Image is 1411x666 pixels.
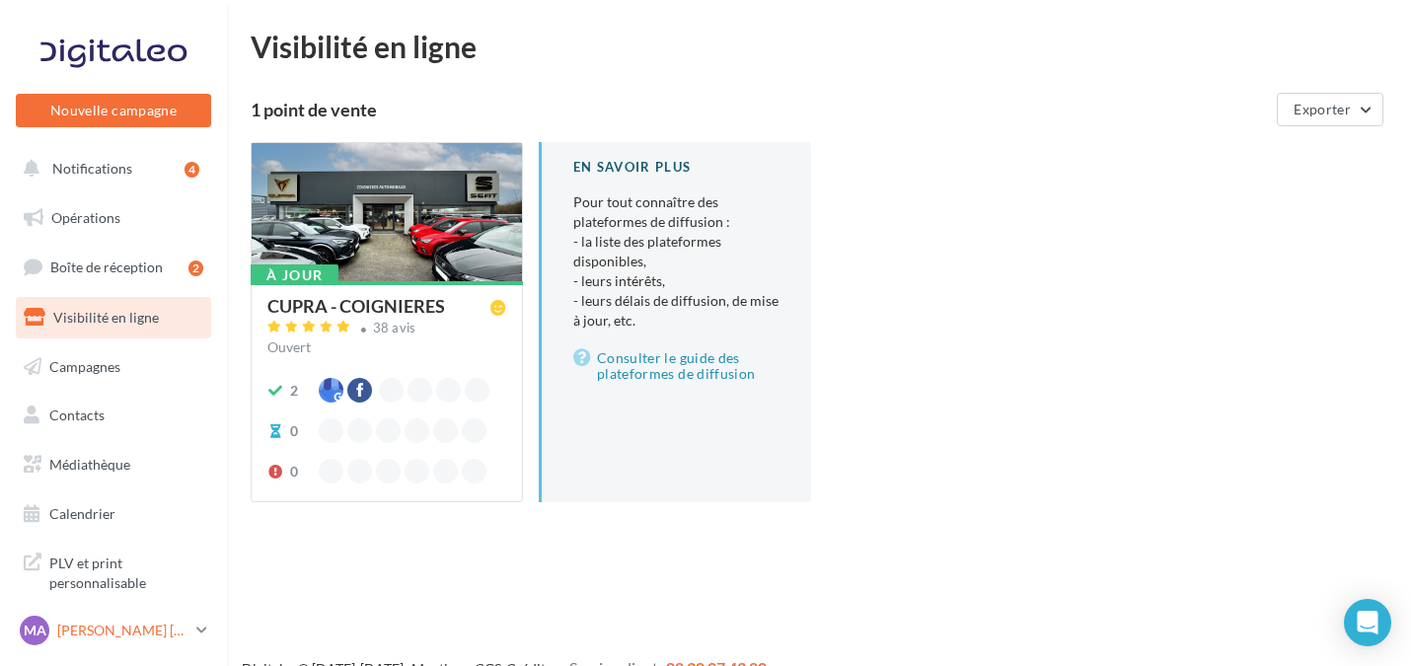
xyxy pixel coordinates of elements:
a: Médiathèque [12,444,215,485]
div: Open Intercom Messenger [1344,599,1391,646]
div: 1 point de vente [251,101,1269,118]
div: 0 [290,421,298,441]
span: Campagnes [49,357,120,374]
a: Consulter le guide des plateformes de diffusion [573,346,780,386]
span: Contacts [49,407,105,423]
a: Contacts [12,395,215,436]
a: MA [PERSON_NAME] [PERSON_NAME] [16,612,211,649]
span: MA [24,621,46,640]
div: 2 [188,260,203,276]
div: 4 [185,162,199,178]
button: Exporter [1277,93,1383,126]
p: [PERSON_NAME] [PERSON_NAME] [57,621,188,640]
a: Calendrier [12,493,215,535]
a: Visibilité en ligne [12,297,215,338]
span: Calendrier [49,505,115,522]
a: Campagnes DataOnDemand [12,608,215,666]
div: 0 [290,462,298,481]
a: Opérations [12,197,215,239]
li: - leurs délais de diffusion, de mise à jour, etc. [573,291,780,331]
span: Opérations [51,209,120,226]
span: Médiathèque [49,456,130,473]
div: 2 [290,381,298,401]
button: Notifications 4 [12,148,207,189]
button: Nouvelle campagne [16,94,211,127]
div: Visibilité en ligne [251,32,1387,61]
div: 38 avis [373,322,416,334]
span: PLV et print personnalisable [49,550,203,592]
p: Pour tout connaître des plateformes de diffusion : [573,192,780,331]
div: À jour [251,264,338,286]
div: CUPRA - COIGNIERES [267,297,445,315]
span: Exporter [1294,101,1351,117]
a: 38 avis [267,318,506,341]
span: Notifications [52,160,132,177]
div: En savoir plus [573,158,780,177]
a: PLV et print personnalisable [12,542,215,600]
a: Boîte de réception2 [12,246,215,288]
a: Campagnes [12,346,215,388]
span: Boîte de réception [50,259,163,275]
li: - leurs intérêts, [573,271,780,291]
span: Visibilité en ligne [53,309,159,326]
li: - la liste des plateformes disponibles, [573,232,780,271]
span: Ouvert [267,338,311,355]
